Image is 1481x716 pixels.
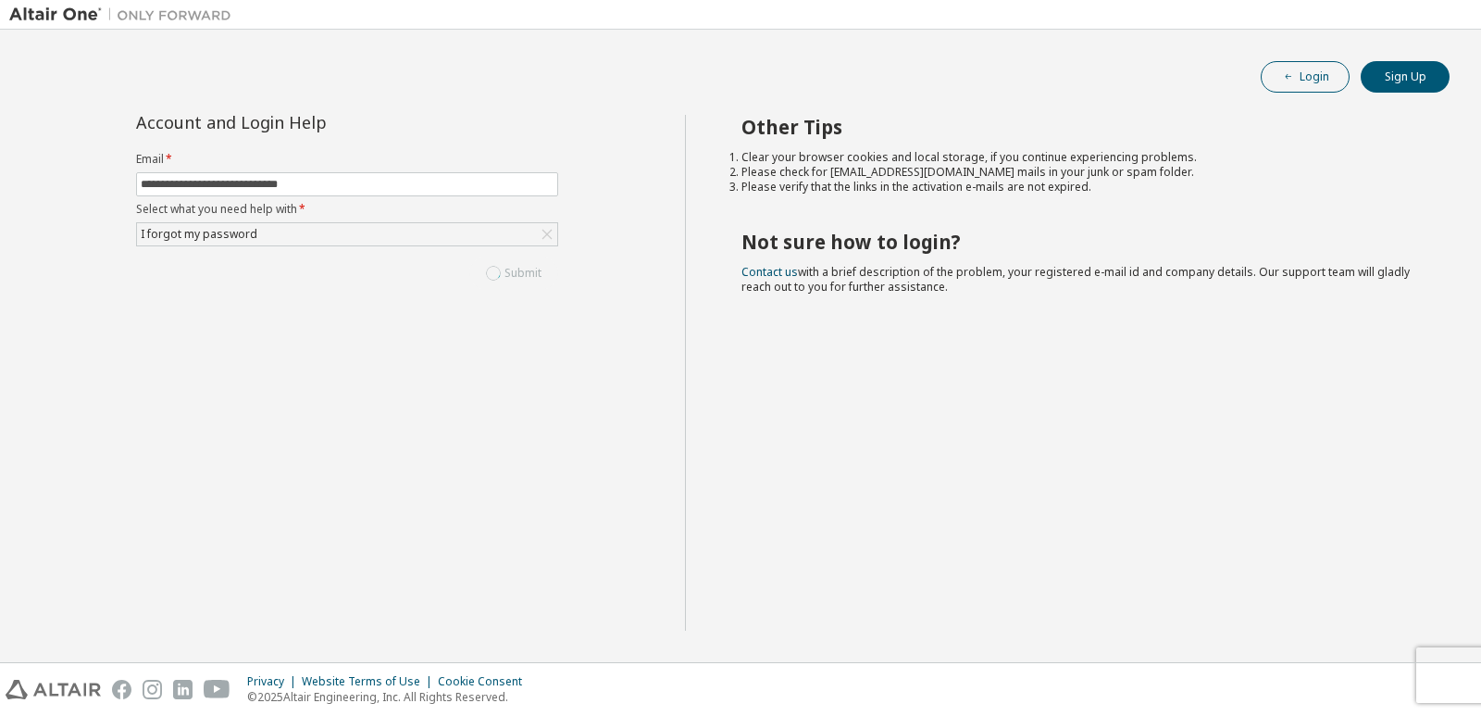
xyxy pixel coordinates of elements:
[138,224,260,245] div: I forgot my password
[112,680,131,699] img: facebook.svg
[247,674,302,689] div: Privacy
[143,680,162,699] img: instagram.svg
[136,152,558,167] label: Email
[741,150,1417,165] li: Clear your browser cookies and local storage, if you continue experiencing problems.
[247,689,533,705] p: © 2025 Altair Engineering, Inc. All Rights Reserved.
[438,674,533,689] div: Cookie Consent
[302,674,438,689] div: Website Terms of Use
[1361,61,1450,93] button: Sign Up
[136,115,474,130] div: Account and Login Help
[1261,61,1350,93] button: Login
[741,165,1417,180] li: Please check for [EMAIL_ADDRESS][DOMAIN_NAME] mails in your junk or spam folder.
[741,230,1417,254] h2: Not sure how to login?
[137,223,557,245] div: I forgot my password
[741,264,1410,295] span: with a brief description of the problem, your registered e-mail id and company details. Our suppo...
[9,6,241,24] img: Altair One
[173,680,193,699] img: linkedin.svg
[741,115,1417,139] h2: Other Tips
[741,180,1417,195] li: Please verify that the links in the activation e-mails are not expired.
[741,264,798,280] a: Contact us
[6,680,101,699] img: altair_logo.svg
[136,202,558,217] label: Select what you need help with
[204,680,230,699] img: youtube.svg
